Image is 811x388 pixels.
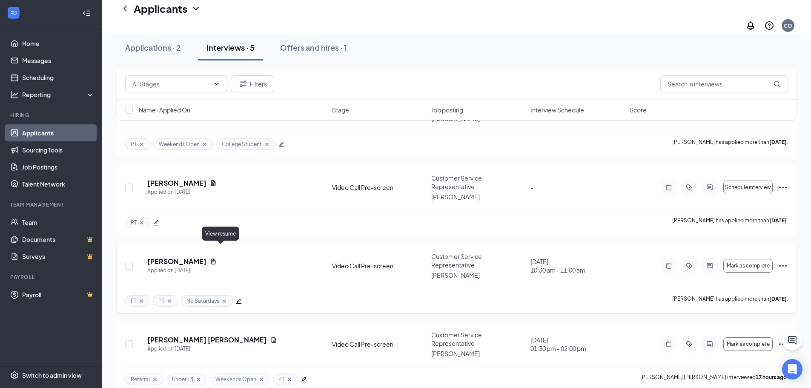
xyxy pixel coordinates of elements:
[147,188,217,196] div: Applied on [DATE]
[664,184,674,191] svg: Note
[727,263,770,269] span: Mark as complete
[705,184,715,191] svg: ActiveChat
[769,139,787,145] b: [DATE]
[431,349,525,358] p: [PERSON_NAME]
[530,106,584,114] span: Interview Schedule
[782,359,802,379] div: Open Intercom Messenger
[210,180,217,187] svg: Document
[22,90,95,99] div: Reporting
[222,141,262,148] span: College Student
[201,141,208,148] svg: Cross
[22,141,95,158] a: Sourcing Tools
[22,158,95,175] a: Job Postings
[22,124,95,141] a: Applicants
[206,42,255,53] div: Interviews · 5
[684,184,694,191] svg: ActiveTag
[431,106,463,114] span: Job posting
[166,298,173,305] svg: Cross
[332,340,426,348] div: Video Call Pre-screen
[270,336,277,343] svg: Document
[131,297,136,305] span: FT
[431,253,482,269] span: Customer Service Representative
[132,79,210,89] input: All Stages
[723,337,773,351] button: Mark as complete
[258,376,265,383] svg: Cross
[530,184,533,191] span: -
[787,335,797,345] svg: ChatActive
[120,3,130,14] svg: ChevronLeft
[231,75,274,92] button: Filter Filters
[630,106,647,114] span: Score
[202,227,239,241] div: View resume
[660,75,788,92] input: Search in interviews
[134,1,187,16] h1: Applicants
[10,273,93,281] div: Payroll
[769,296,787,302] b: [DATE]
[172,376,193,383] span: Under 18
[10,112,93,119] div: Hiring
[756,374,787,380] b: 17 hours ago
[158,297,164,305] span: PT
[723,181,773,194] button: Schedule interview
[215,376,256,383] span: Weekends Open
[725,184,771,190] span: Schedule interview
[210,258,217,265] svg: Document
[22,371,82,379] div: Switch to admin view
[672,217,788,228] p: [PERSON_NAME] has applied more than .
[745,20,756,31] svg: Notifications
[10,371,19,379] svg: Settings
[778,339,788,349] svg: Ellipses
[131,219,137,226] span: PT
[672,295,788,307] p: [PERSON_NAME] has applied more than .
[10,90,19,99] svg: Analysis
[278,141,284,147] span: edit
[332,262,426,270] div: Video Call Pre-screen
[138,219,145,226] svg: Cross
[278,376,284,383] span: PT
[530,257,625,274] div: [DATE]
[664,262,674,269] svg: Note
[784,22,792,29] div: CO
[672,138,788,150] p: [PERSON_NAME] has applied more than .
[22,248,95,265] a: SurveysCrown
[431,193,525,201] p: [PERSON_NAME]
[778,182,788,193] svg: Ellipses
[332,183,426,192] div: Video Call Pre-screen
[332,106,349,114] span: Stage
[778,261,788,271] svg: Ellipses
[769,217,787,224] b: [DATE]
[280,42,347,53] div: Offers and hires · 1
[147,266,217,275] div: Applied on [DATE]
[186,297,219,305] span: No Saturdays
[147,335,267,345] h5: [PERSON_NAME] [PERSON_NAME]
[431,271,525,279] p: [PERSON_NAME]
[705,262,715,269] svg: ActiveChat
[727,341,770,347] span: Mark as complete
[238,79,248,89] svg: Filter
[782,330,802,351] button: ChatActive
[159,141,200,148] span: Weekends Open
[264,141,270,148] svg: Cross
[82,9,91,17] svg: Collapse
[684,262,694,269] svg: ActiveTag
[138,141,145,148] svg: Cross
[640,374,788,385] p: [PERSON_NAME] [PERSON_NAME] interviewed .
[22,52,95,69] a: Messages
[774,80,780,87] svg: MagnifyingGlass
[195,376,202,383] svg: Cross
[139,106,190,114] span: Name · Applied On
[125,42,181,53] div: Applications · 2
[723,259,773,273] button: Mark as complete
[131,141,137,148] span: PT
[22,286,95,303] a: PayrollCrown
[286,376,293,383] svg: Cross
[147,345,277,353] div: Applied on [DATE]
[705,341,715,348] svg: ActiveChat
[221,298,228,305] svg: Cross
[431,331,482,347] span: Customer Service Representative
[664,341,674,348] svg: Note
[684,341,694,348] svg: ActiveTag
[530,336,625,353] div: [DATE]
[22,214,95,231] a: Team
